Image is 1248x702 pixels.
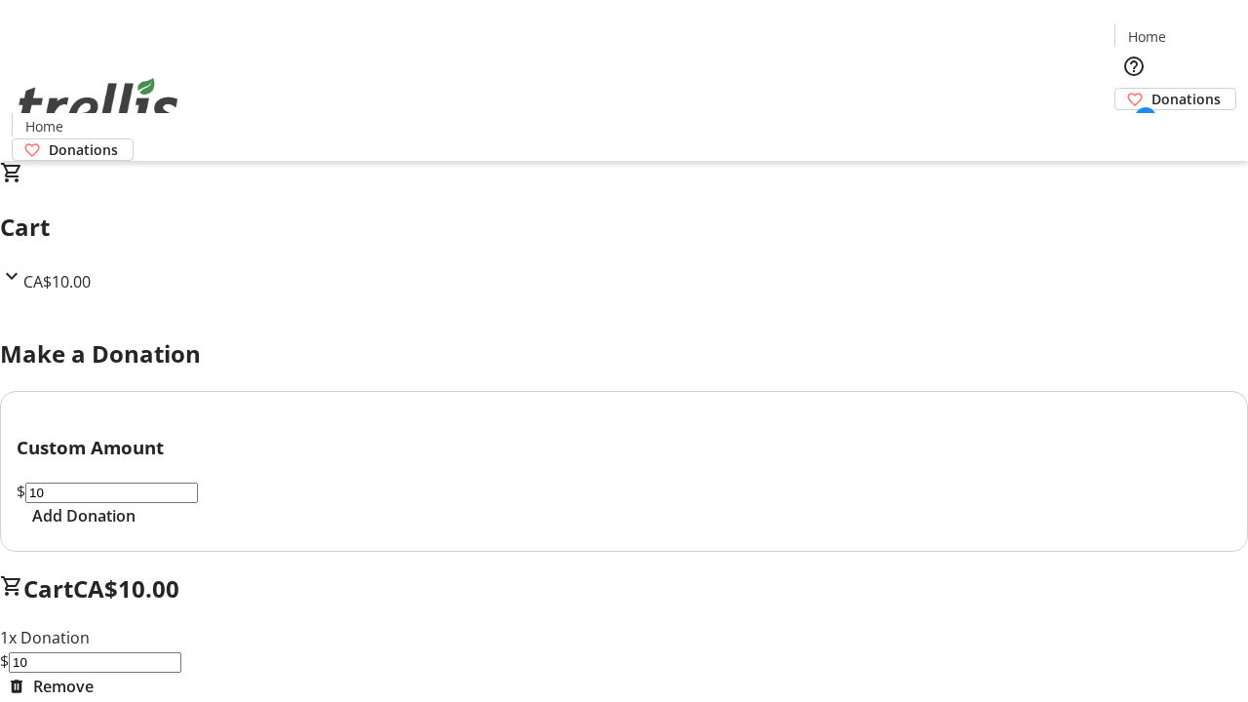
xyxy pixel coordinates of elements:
a: Home [13,116,75,136]
button: Help [1114,47,1153,86]
span: Home [1128,26,1166,47]
a: Donations [12,138,134,161]
h3: Custom Amount [17,434,1231,461]
input: Donation Amount [9,652,181,673]
span: CA$10.00 [23,271,91,292]
span: Home [25,116,63,136]
button: Add Donation [17,504,151,527]
span: Add Donation [32,504,136,527]
a: Donations [1114,88,1236,110]
img: Orient E2E Organization QT4LaI3WNS's Logo [12,57,185,154]
span: CA$10.00 [73,572,179,604]
a: Home [1115,26,1178,47]
span: Donations [1151,89,1221,109]
span: Donations [49,139,118,160]
input: Donation Amount [25,483,198,503]
span: Remove [33,675,94,698]
button: Cart [1114,110,1153,149]
span: $ [17,481,25,502]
